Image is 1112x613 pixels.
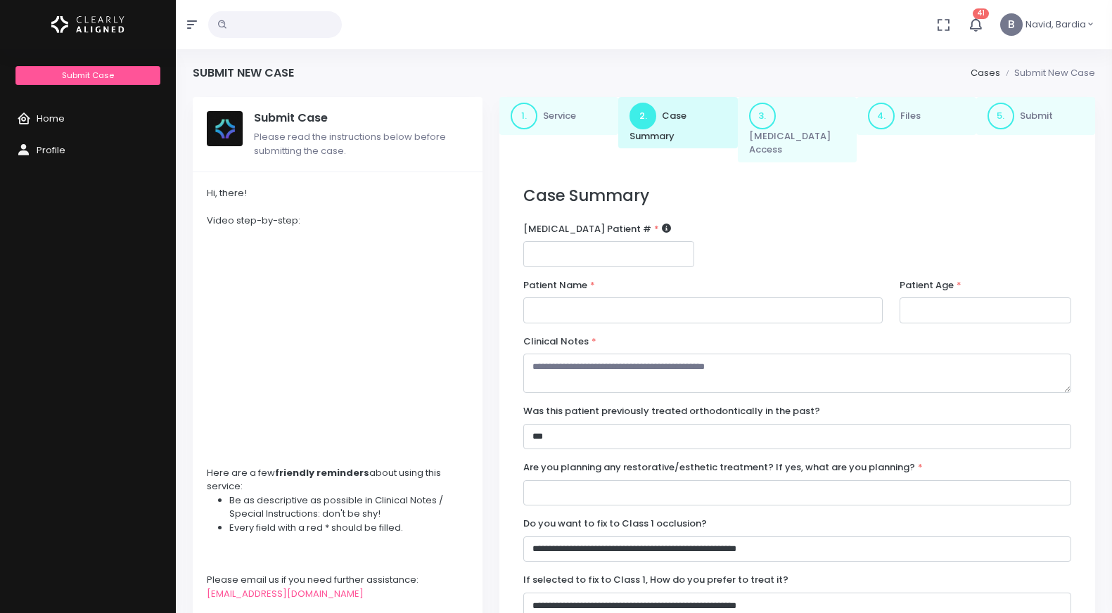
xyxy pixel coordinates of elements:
span: Navid, Bardia [1025,18,1086,32]
div: Hi, there! [207,186,468,200]
span: 4. [868,103,895,129]
span: Profile [37,143,65,157]
span: 2. [630,103,656,129]
span: B [1000,13,1023,36]
li: Be as descriptive as possible in Clinical Notes / Special Instructions: don't be shy! [229,493,468,521]
span: Please read the instructions below before submitting the case. [254,130,446,157]
a: [EMAIL_ADDRESS][DOMAIN_NAME] [207,587,364,600]
a: 5.Submit [976,97,1095,135]
span: 5. [988,103,1014,129]
label: Are you planning any restorative/esthetic treatment? If yes, what are you planning? [523,460,923,475]
label: Patient Name [523,278,595,292]
a: Submit Case [15,66,160,85]
li: Every field with a red * should be filled. [229,521,468,535]
strong: friendly reminders [275,466,369,479]
a: 4.Files [857,97,976,135]
img: Logo Horizontal [51,10,124,39]
div: Please email us if you need further assistance: [207,573,468,587]
span: 3. [749,103,776,129]
div: Here are a few about using this service: [207,466,468,493]
a: 1.Service [499,97,618,135]
h3: Case Summary [523,186,1071,205]
span: Submit Case [62,70,114,81]
label: If selected to fix to Class 1, How do you prefer to treat it? [523,573,788,587]
label: Was this patient previously treated orthodontically in the past? [523,404,820,418]
a: Cases [971,66,1000,79]
span: Home [37,112,65,125]
li: Submit New Case [1000,66,1095,80]
label: Patient Age [900,278,961,292]
h4: Submit New Case [193,66,294,79]
label: [MEDICAL_DATA] Patient # [523,222,671,236]
div: Video step-by-step: [207,214,468,228]
a: 2.Case Summary [618,97,737,149]
label: Do you want to fix to Class 1 occlusion? [523,517,707,531]
a: 3.[MEDICAL_DATA] Access [738,97,857,162]
span: 41 [973,8,989,19]
label: Clinical Notes [523,335,596,349]
h5: Submit Case [254,111,468,125]
span: 1. [511,103,537,129]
